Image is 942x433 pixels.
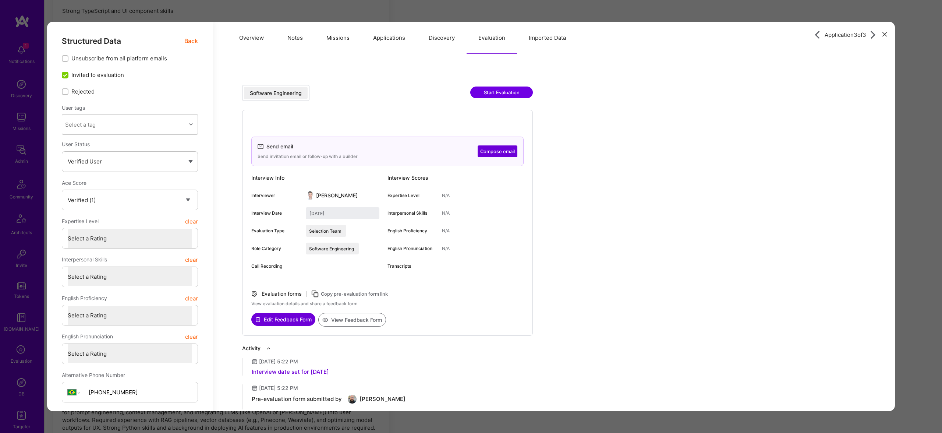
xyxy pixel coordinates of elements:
[387,210,436,216] div: Interpersonal Skills
[251,300,524,307] div: View evaluation details and share a feedback form
[387,245,436,252] div: English Pronunciation
[813,31,822,39] i: icon ArrowRight
[47,22,895,411] div: modal
[825,31,866,39] span: Application 3 of 3
[517,22,578,54] button: Imported Data
[71,411,112,419] span: Prevent Prepay
[185,215,198,228] button: clear
[251,245,300,252] div: Role Category
[189,123,193,126] i: icon Chevron
[470,87,533,98] button: Start Evaluation
[185,253,198,266] button: clear
[266,143,293,150] div: Send email
[869,31,878,39] i: icon ArrowRight
[478,145,517,157] button: Compose email
[387,192,436,199] div: Expertise Level
[442,245,450,252] div: N/A
[71,54,167,62] span: Unsubscribe from all platform emails
[251,228,300,234] div: Evaluation Type
[89,383,192,401] input: +1 (000) 000-0000
[62,372,125,378] span: Alternative Phone Number
[251,192,300,199] div: Interviewer
[262,290,302,298] div: Evaluation forms
[251,210,300,216] div: Interview Date
[442,210,450,216] div: N/A
[62,215,99,228] span: Expertise Level
[882,32,887,36] i: icon Close
[250,89,302,96] div: Software Engineering
[251,313,315,326] button: Edit Feedback Form
[316,192,358,199] div: [PERSON_NAME]
[184,36,198,46] span: Back
[188,160,193,163] img: caret
[417,22,467,54] button: Discovery
[227,22,276,54] button: Overview
[62,253,107,266] span: Interpersonal Skills
[315,22,361,54] button: Missions
[62,36,121,46] span: Structured Data
[361,22,417,54] button: Applications
[360,395,406,403] div: [PERSON_NAME]
[251,263,300,270] div: Call Recording
[71,88,95,95] span: Rejected
[251,172,387,184] div: Interview Info
[62,292,107,305] span: English Proficiency
[387,263,436,270] div: Transcripts
[185,330,198,343] button: clear
[71,71,124,79] span: Invited to evaluation
[306,191,315,200] img: User Avatar
[259,384,298,392] div: [DATE] 5:22 PM
[62,179,86,186] span: Ace Score
[185,292,198,305] button: clear
[318,313,386,327] button: View Feedback Form
[252,368,329,376] div: Interview date set for [DATE]
[348,395,357,404] img: User Avatar
[276,22,315,54] button: Notes
[65,121,96,129] div: Select a tag
[258,153,358,160] div: Send invitation email or follow-up with a builder
[62,104,85,111] label: User tags
[68,158,102,165] span: Verified User
[467,22,517,54] button: Evaluation
[442,228,450,234] div: N/A
[321,290,388,298] div: Copy pre-evaluation form link
[311,290,319,298] i: icon Copy
[442,192,450,199] div: N/A
[242,345,261,352] div: Activity
[387,172,524,184] div: Interview Scores
[62,330,113,343] span: English Pronunciation
[252,395,342,403] div: Pre-evaluation form submitted by
[259,358,298,365] div: [DATE] 5:22 PM
[387,228,436,234] div: English Proficiency
[62,141,90,147] span: User Status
